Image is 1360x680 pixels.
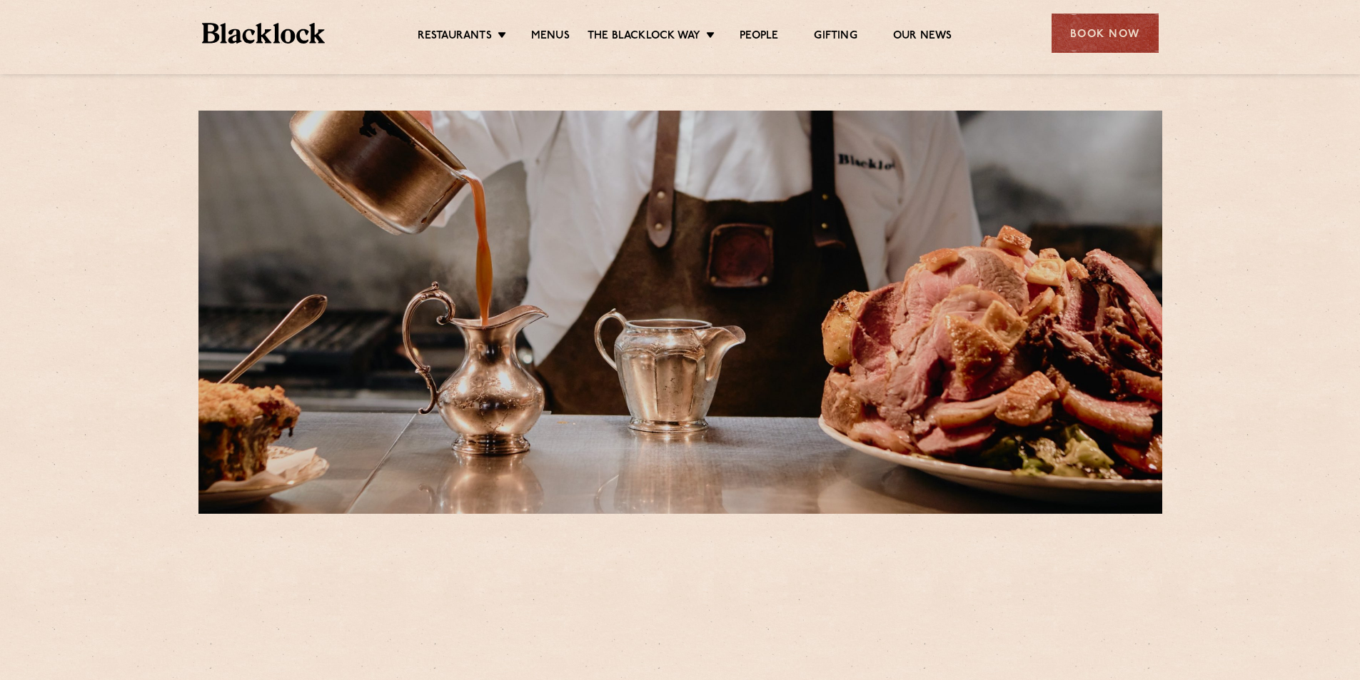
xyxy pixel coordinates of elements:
[202,23,326,44] img: BL_Textured_Logo-footer-cropped.svg
[531,29,570,45] a: Menus
[1052,14,1159,53] div: Book Now
[893,29,952,45] a: Our News
[814,29,857,45] a: Gifting
[418,29,492,45] a: Restaurants
[740,29,778,45] a: People
[588,29,700,45] a: The Blacklock Way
